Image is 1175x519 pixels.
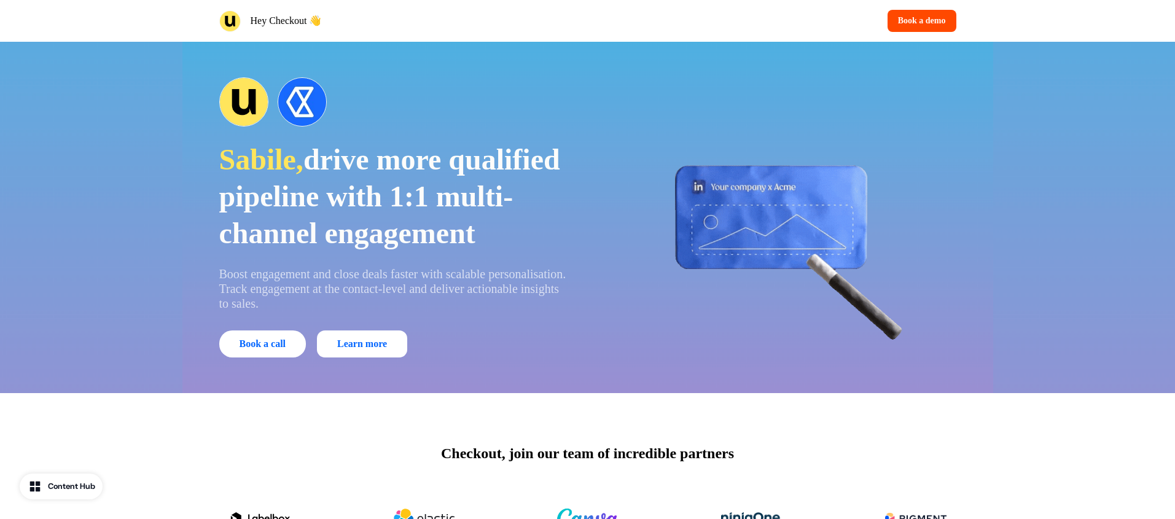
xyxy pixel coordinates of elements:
[441,442,734,464] p: Checkout, join our team of incredible partners
[219,267,571,311] p: Boost engagement and close deals faster with scalable personalisation. Track engagement at the co...
[48,480,95,493] div: Content Hub
[888,10,956,32] button: Book a demo
[317,330,407,357] a: Learn more
[219,330,306,357] button: Book a call
[251,14,322,28] p: Hey Checkout 👋
[219,143,303,176] span: Sabile,
[219,143,560,249] span: drive more qualified pipeline with 1:1 multi-channel engagement
[20,474,103,499] button: Content Hub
